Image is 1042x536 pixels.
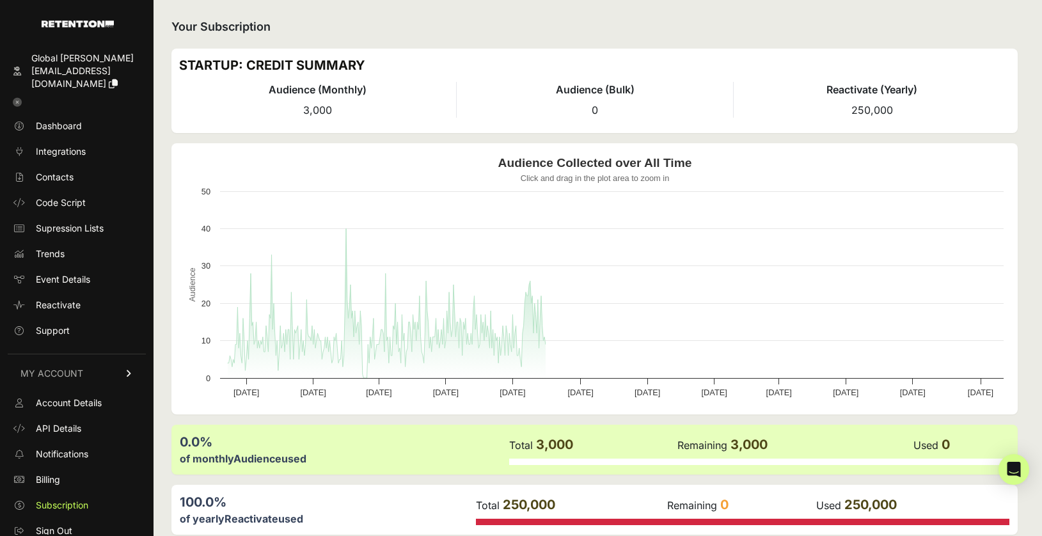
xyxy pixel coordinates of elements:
span: Account Details [36,397,102,409]
text: [DATE] [300,388,326,397]
a: Supression Lists [8,218,146,239]
text: [DATE] [702,388,727,397]
text: Audience [187,267,197,301]
h4: Reactivate (Yearly) [734,82,1010,97]
span: Notifications [36,448,88,461]
a: Event Details [8,269,146,290]
a: Dashboard [8,116,146,136]
div: of yearly used [180,511,475,526]
span: 0 [942,437,950,452]
text: [DATE] [900,388,926,397]
label: Used [913,439,938,452]
span: 3,000 [730,437,768,452]
text: [DATE] [366,388,391,397]
text: 40 [201,224,210,233]
span: 250,000 [844,497,897,512]
text: 10 [201,336,210,345]
text: [DATE] [635,388,660,397]
a: Reactivate [8,295,146,315]
a: Notifications [8,444,146,464]
span: Trends [36,248,65,260]
text: [DATE] [968,388,993,397]
span: Dashboard [36,120,82,132]
label: Total [509,439,533,452]
a: Code Script [8,193,146,213]
text: Audience Collected over All Time [498,156,692,169]
span: Event Details [36,273,90,286]
span: 0 [720,497,729,512]
span: Code Script [36,196,86,209]
div: Global [PERSON_NAME] [31,52,141,65]
h3: STARTUP: CREDIT SUMMARY [179,56,1010,74]
span: Integrations [36,145,86,158]
svg: Audience Collected over All Time [179,151,1010,407]
h2: Your Subscription [171,18,1018,36]
span: Reactivate [36,299,81,311]
h4: Audience (Bulk) [457,82,733,97]
text: [DATE] [833,388,858,397]
img: Retention.com [42,20,114,28]
text: 0 [206,374,210,383]
label: Remaining [677,439,727,452]
label: Total [476,499,500,512]
a: Trends [8,244,146,264]
label: Used [816,499,841,512]
span: 3,000 [536,437,573,452]
span: 0 [592,104,598,116]
text: [DATE] [233,388,259,397]
span: 3,000 [303,104,332,116]
div: 100.0% [180,493,475,511]
span: API Details [36,422,81,435]
text: 50 [201,187,210,196]
a: API Details [8,418,146,439]
span: 250,000 [503,497,555,512]
text: [DATE] [766,388,792,397]
span: 250,000 [851,104,893,116]
a: Global [PERSON_NAME] [EMAIL_ADDRESS][DOMAIN_NAME] [8,48,146,94]
a: Billing [8,469,146,490]
label: Audience [233,452,281,465]
text: [DATE] [568,388,594,397]
text: [DATE] [433,388,459,397]
span: Contacts [36,171,74,184]
span: Supression Lists [36,222,104,235]
span: Billing [36,473,60,486]
a: Contacts [8,167,146,187]
div: Open Intercom Messenger [999,454,1029,485]
a: MY ACCOUNT [8,354,146,393]
span: Subscription [36,499,88,512]
label: Reactivate [225,512,278,525]
a: Integrations [8,141,146,162]
text: 20 [201,299,210,308]
span: MY ACCOUNT [20,367,83,380]
div: 0.0% [180,433,508,451]
text: [DATE] [500,388,525,397]
label: Remaining [667,499,717,512]
a: Support [8,320,146,341]
text: Click and drag in the plot area to zoom in [521,173,670,183]
a: Subscription [8,495,146,516]
text: 30 [201,261,210,271]
a: Account Details [8,393,146,413]
span: Support [36,324,70,337]
div: of monthly used [180,451,508,466]
span: [EMAIL_ADDRESS][DOMAIN_NAME] [31,65,111,89]
h4: Audience (Monthly) [179,82,456,97]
